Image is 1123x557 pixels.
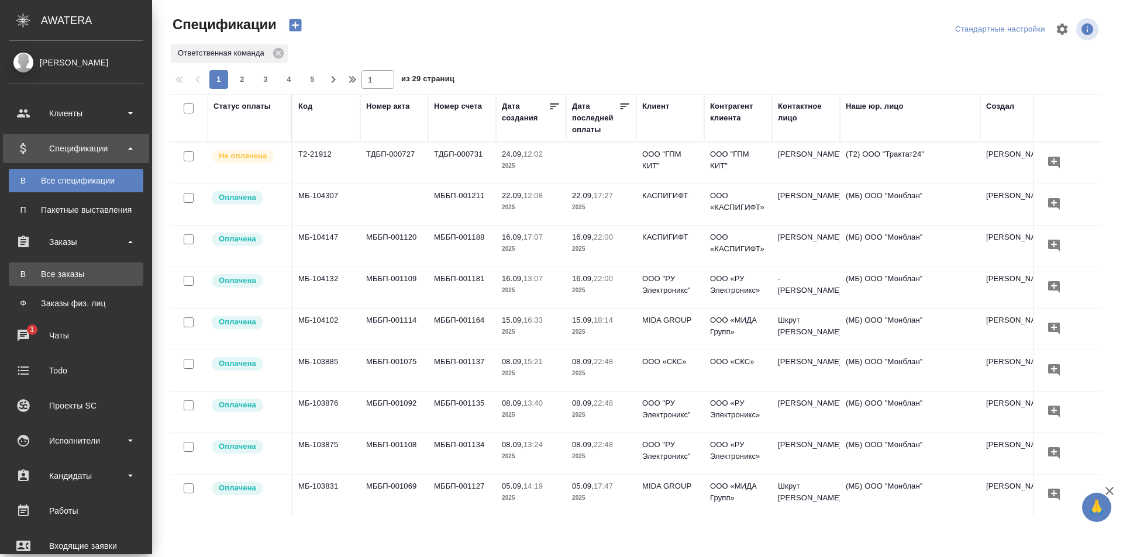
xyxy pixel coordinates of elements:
p: 08.09, [502,399,523,407]
div: split button [952,20,1048,39]
p: ООО "РУ Электроникс" [642,273,698,296]
p: Оплачена [219,233,256,245]
p: 17:07 [523,233,543,241]
p: ООО "ГПМ КИТ" [710,148,766,172]
div: Контактное лицо [778,101,834,124]
p: 12:02 [523,150,543,158]
p: ООО «МИДА Групп» [710,480,766,504]
td: (МБ) ООО "Монблан" [840,226,980,267]
div: Проекты SC [9,397,143,414]
p: 16:33 [523,316,543,324]
div: Клиент [642,101,669,112]
p: 2025 [502,285,560,296]
p: 08.09, [502,357,523,366]
td: [PERSON_NAME] [980,267,1048,308]
p: ООО "РУ Электроникс" [642,397,698,421]
td: [PERSON_NAME] [980,226,1048,267]
td: (Т2) ООО "Трактат24" [840,143,980,184]
td: МББП-001075 [360,350,428,391]
div: Заказы физ. лиц [15,297,137,309]
div: Создал [986,101,1014,112]
p: ООО «СКС» [710,356,766,368]
span: 5 [303,74,322,85]
td: [PERSON_NAME] [980,309,1048,350]
p: 05.09, [502,482,523,490]
a: ВВсе заказы [9,262,143,286]
div: Клиенты [9,105,143,122]
p: 08.09, [572,399,594,407]
p: 2025 [572,451,631,462]
p: 14:19 [523,482,543,490]
a: 1Чаты [3,321,149,350]
p: 13:24 [523,440,543,449]
td: [PERSON_NAME] [772,184,840,225]
td: МББП-001164 [428,309,496,350]
p: ООО «РУ Электроникс» [710,439,766,462]
span: 2 [233,74,252,85]
td: [PERSON_NAME] [980,143,1048,184]
div: Пакетные выставления [15,204,137,216]
p: 2025 [572,368,631,379]
p: 18:14 [594,316,613,324]
p: КАСПИГИФТ [642,231,698,243]
p: 2025 [502,160,560,172]
p: 2025 [502,202,560,213]
p: 2025 [502,409,560,421]
td: (МБ) ООО "Монблан" [840,475,980,516]
td: (МБ) ООО "Монблан" [840,309,980,350]
p: ООО «КАСПИГИФТ» [710,190,766,213]
div: Все заказы [15,268,137,280]
p: Оплачена [219,358,256,369]
p: ООО "РУ Электроникс" [642,439,698,462]
p: MIDA GROUP [642,314,698,326]
td: МББП-001069 [360,475,428,516]
div: Контрагент клиента [710,101,766,124]
td: МБ-104132 [292,267,360,308]
span: Спецификации [170,15,277,34]
div: Наше юр. лицо [846,101,904,112]
p: 2025 [572,202,631,213]
td: [PERSON_NAME] [772,143,840,184]
p: 17:27 [594,191,613,200]
td: [PERSON_NAME] [772,392,840,433]
span: 4 [280,74,298,85]
div: Работы [9,502,143,520]
a: ФЗаказы физ. лиц [9,292,143,315]
p: Оплачена [219,482,256,494]
p: ООО «СКС» [642,356,698,368]
td: (МБ) ООО "Монблан" [840,392,980,433]
p: ООО «МИДА Групп» [710,314,766,338]
p: 22.09, [572,191,594,200]
span: из 29 страниц [401,72,454,89]
p: MIDA GROUP [642,480,698,492]
p: Оплачена [219,316,256,328]
td: [PERSON_NAME] [980,350,1048,391]
button: 5 [303,70,322,89]
a: ППакетные выставления [9,198,143,222]
td: МБ-103875 [292,433,360,474]
p: 22:00 [594,233,613,241]
p: 05.09, [572,482,594,490]
p: 2025 [572,326,631,338]
td: (МБ) ООО "Монблан" [840,267,980,308]
td: ТДБП-000727 [360,143,428,184]
td: МББП-001211 [428,184,496,225]
p: 2025 [572,285,631,296]
td: МББП-001134 [428,433,496,474]
div: Кандидаты [9,467,143,485]
td: МББП-001137 [428,350,496,391]
td: МББП-001109 [360,267,428,308]
div: Todo [9,362,143,379]
td: Т2-21912 [292,143,360,184]
td: МББП-001188 [428,226,496,267]
p: 13:40 [523,399,543,407]
td: Шкрут [PERSON_NAME] [772,309,840,350]
p: Не оплачена [219,150,267,162]
p: 2025 [572,409,631,421]
td: (МБ) ООО "Монблан" [840,350,980,391]
div: Спецификации [9,140,143,157]
div: Номер акта [366,101,409,112]
td: Шкрут [PERSON_NAME] [772,475,840,516]
span: 1 [23,324,41,335]
p: ООО «КАСПИГИФТ» [710,231,766,255]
